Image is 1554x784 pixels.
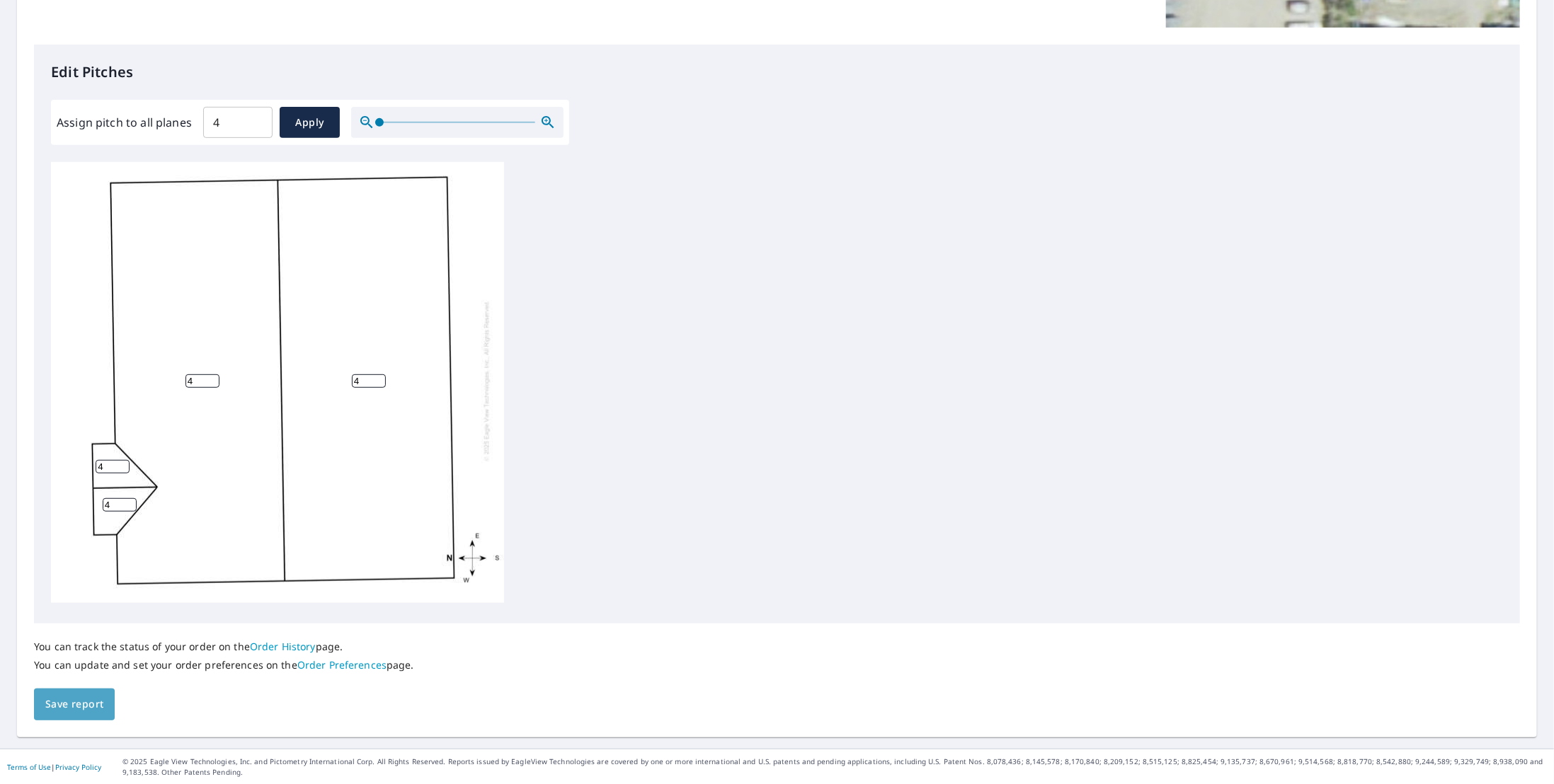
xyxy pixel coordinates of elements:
[45,696,103,713] span: Save report
[122,756,1547,778] p: © 2025 Eagle View Technologies, Inc. and Pictometry International Corp. All Rights Reserved. Repo...
[7,763,101,771] p: |
[297,658,387,671] a: Order Preferences
[203,103,273,142] input: 00.0
[7,762,51,772] a: Terms of Use
[291,114,328,132] span: Apply
[57,114,192,131] label: Assign pitch to all planes
[34,640,414,653] p: You can track the status of your order on the page.
[250,640,316,653] a: Order History
[280,107,340,138] button: Apply
[51,62,1503,83] p: Edit Pitches
[34,688,115,720] button: Save report
[34,659,414,671] p: You can update and set your order preferences on the page.
[55,762,101,772] a: Privacy Policy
